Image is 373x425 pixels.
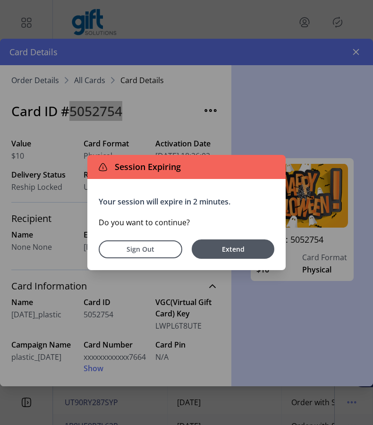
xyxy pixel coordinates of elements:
[111,244,170,254] span: Sign Out
[111,161,181,173] span: Session Expiring
[99,217,274,228] p: Do you want to continue?
[99,240,182,258] button: Sign Out
[192,239,274,259] button: Extend
[196,244,270,254] span: Extend
[99,196,274,207] p: Your session will expire in 2 minutes.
